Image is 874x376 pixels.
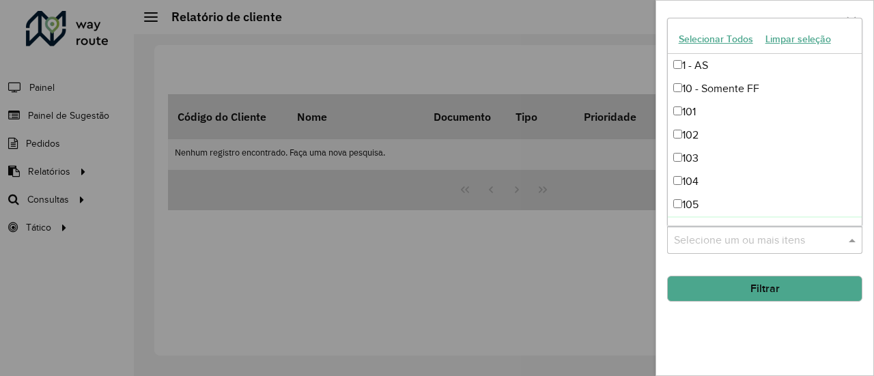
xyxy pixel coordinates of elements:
button: Filtrar [667,276,862,302]
ng-dropdown-panel: Options list [667,18,863,226]
div: 110 [668,216,862,240]
div: 101 [668,100,862,124]
button: Limpar seleção [759,29,837,50]
div: 105 [668,193,862,216]
div: 104 [668,170,862,193]
button: Selecionar Todos [673,29,759,50]
div: 1 - AS [668,54,862,77]
div: 10 - Somente FF [668,77,862,100]
div: 102 [668,124,862,147]
div: 103 [668,147,862,170]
